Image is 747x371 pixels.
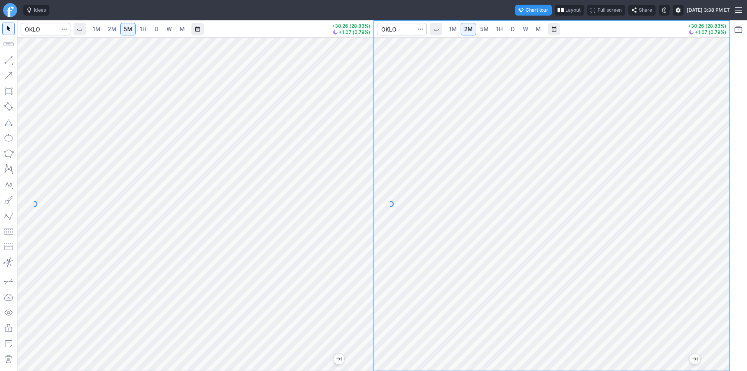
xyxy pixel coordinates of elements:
[449,26,457,32] span: 1M
[689,353,700,364] button: Jump to the most recent bar
[480,26,489,32] span: 5M
[548,23,560,35] button: Range
[2,147,15,160] button: Polygon
[2,178,15,191] button: Text
[2,23,15,35] button: Mouse
[415,23,426,35] button: Search
[2,69,15,82] button: Arrow
[339,30,370,35] span: +1.07 (0.79%)
[89,23,104,35] a: 1M
[673,5,684,16] button: Settings
[659,5,670,16] button: Toggle dark mode
[2,132,15,144] button: Ellipse
[136,23,150,35] a: 1H
[23,5,49,16] button: Ideas
[526,6,548,14] span: Chart tour
[532,23,545,35] a: M
[515,5,552,16] button: Chart tour
[523,26,528,32] span: W
[2,353,15,366] button: Remove all drawings
[507,23,519,35] a: D
[163,23,175,35] a: W
[154,26,158,32] span: D
[695,30,726,35] span: +1.07 (0.79%)
[2,54,15,66] button: Line
[180,26,185,32] span: M
[34,6,46,14] span: Ideas
[2,85,15,97] button: Rectangle
[2,275,15,288] button: Drawing mode: Single
[687,6,730,14] span: [DATE] 3:38 PM ET
[493,23,506,35] a: 1H
[628,5,656,16] button: Share
[333,353,344,364] button: Jump to the most recent bar
[536,26,541,32] span: M
[688,24,726,28] p: +30.26 (28.83%)
[519,23,532,35] a: W
[2,256,15,269] button: Anchored VWAP
[496,26,503,32] span: 1H
[2,38,15,51] button: Measure
[639,6,652,14] span: Share
[104,23,120,35] a: 2M
[2,338,15,350] button: Add note
[2,194,15,206] button: Brush
[176,23,188,35] a: M
[377,23,427,35] input: Search
[2,116,15,128] button: Triangle
[2,100,15,113] button: Rotated rectangle
[2,241,15,253] button: Position
[477,23,492,35] a: 5M
[2,306,15,319] button: Hide drawings
[2,322,15,334] button: Lock drawings
[2,225,15,237] button: Fibonacci retracements
[150,23,163,35] a: D
[461,23,476,35] a: 2M
[587,5,625,16] button: Full screen
[3,3,17,17] a: Finviz.com
[2,209,15,222] button: Elliott waves
[445,23,460,35] a: 1M
[2,163,15,175] button: XABCD
[191,23,204,35] button: Range
[167,26,172,32] span: W
[555,5,584,16] button: Layout
[74,23,86,35] button: Interval
[140,26,146,32] span: 1H
[464,26,473,32] span: 2M
[120,23,136,35] a: 5M
[21,23,70,35] input: Search
[93,26,100,32] span: 1M
[124,26,132,32] span: 5M
[565,6,580,14] span: Layout
[332,24,370,28] p: +30.26 (28.83%)
[598,6,622,14] span: Full screen
[511,26,515,32] span: D
[59,23,70,35] button: Search
[732,23,745,35] button: Portfolio watchlist
[430,23,442,35] button: Interval
[108,26,116,32] span: 2M
[2,291,15,303] button: Drawings autosave: Off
